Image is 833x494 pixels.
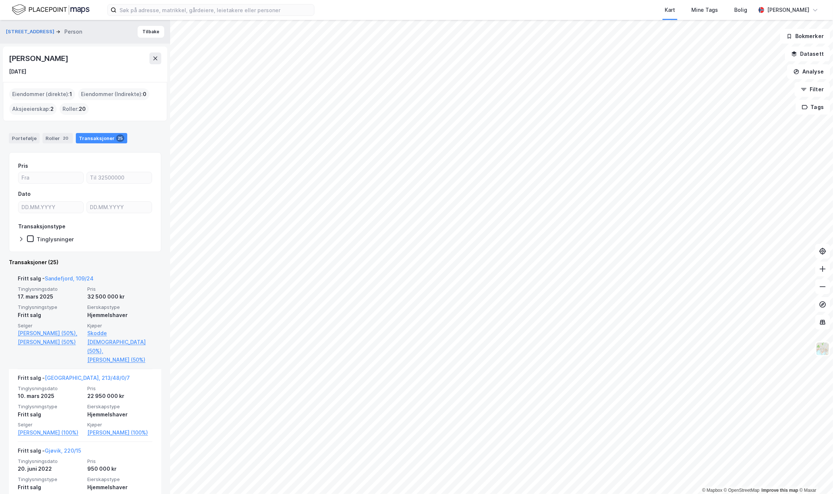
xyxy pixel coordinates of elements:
[816,342,830,356] img: Z
[87,410,152,419] div: Hjemmelshaver
[117,4,314,16] input: Søk på adresse, matrikkel, gårdeiere, leietakere eller personer
[9,133,40,143] div: Portefølje
[18,304,83,310] span: Tinglysningstype
[138,26,164,38] button: Tilbake
[18,311,83,320] div: Fritt salg
[796,459,833,494] iframe: Chat Widget
[18,476,83,483] span: Tinglysningstype
[60,103,89,115] div: Roller :
[18,458,83,464] span: Tinglysningsdato
[18,483,83,492] div: Fritt salg
[18,392,83,401] div: 10. mars 2025
[87,202,152,213] input: DD.MM.YYYY
[724,488,760,493] a: OpenStreetMap
[9,103,57,115] div: Aksjeeierskap :
[87,292,152,301] div: 32 500 000 kr
[37,236,74,243] div: Tinglysninger
[87,428,152,437] a: [PERSON_NAME] (100%)
[796,100,830,115] button: Tags
[70,90,72,99] span: 1
[87,323,152,329] span: Kjøper
[87,172,152,183] input: Til 32500000
[45,375,130,381] a: [GEOGRAPHIC_DATA], 213/48/0/7
[785,47,830,61] button: Datasett
[702,488,722,493] a: Mapbox
[45,275,94,282] a: Sandefjord, 109/24
[79,105,86,113] span: 20
[18,202,83,213] input: DD.MM.YYYY
[18,190,31,198] div: Dato
[691,6,718,14] div: Mine Tags
[45,447,81,454] a: Gjøvik, 220/15
[18,292,83,301] div: 17. mars 2025
[18,374,130,385] div: Fritt salg -
[87,476,152,483] span: Eierskapstype
[18,446,81,458] div: Fritt salg -
[795,82,830,97] button: Filter
[18,161,28,170] div: Pris
[18,410,83,419] div: Fritt salg
[18,403,83,410] span: Tinglysningstype
[787,64,830,79] button: Analyse
[87,458,152,464] span: Pris
[64,27,82,36] div: Person
[87,464,152,473] div: 950 000 kr
[87,311,152,320] div: Hjemmelshaver
[6,28,56,35] button: [STREET_ADDRESS]
[18,338,83,347] a: [PERSON_NAME] (50%)
[61,134,70,142] div: 20
[18,172,83,183] input: Fra
[780,29,830,44] button: Bokmerker
[796,459,833,494] div: Kontrollprogram for chat
[9,258,161,267] div: Transaksjoner (25)
[767,6,809,14] div: [PERSON_NAME]
[18,428,83,437] a: [PERSON_NAME] (100%)
[18,286,83,292] span: Tinglysningsdato
[18,274,94,286] div: Fritt salg -
[87,304,152,310] span: Eierskapstype
[76,133,127,143] div: Transaksjoner
[87,385,152,392] span: Pris
[87,392,152,401] div: 22 950 000 kr
[18,222,65,231] div: Transaksjonstype
[50,105,54,113] span: 2
[665,6,675,14] div: Kart
[18,464,83,473] div: 20. juni 2022
[87,403,152,410] span: Eierskapstype
[734,6,747,14] div: Bolig
[18,329,83,338] a: [PERSON_NAME] (50%),
[87,286,152,292] span: Pris
[87,355,152,364] a: [PERSON_NAME] (50%)
[87,422,152,428] span: Kjøper
[9,67,26,76] div: [DATE]
[143,90,146,99] span: 0
[116,134,124,142] div: 25
[12,3,90,16] img: logo.f888ab2527a4732fd821a326f86c7f29.svg
[87,329,152,355] a: Skodde [DEMOGRAPHIC_DATA] (50%),
[762,488,798,493] a: Improve this map
[78,88,149,100] div: Eiendommer (Indirekte) :
[9,52,70,64] div: [PERSON_NAME]
[43,133,73,143] div: Roller
[18,385,83,392] span: Tinglysningsdato
[18,422,83,428] span: Selger
[9,88,75,100] div: Eiendommer (direkte) :
[18,323,83,329] span: Selger
[87,483,152,492] div: Hjemmelshaver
